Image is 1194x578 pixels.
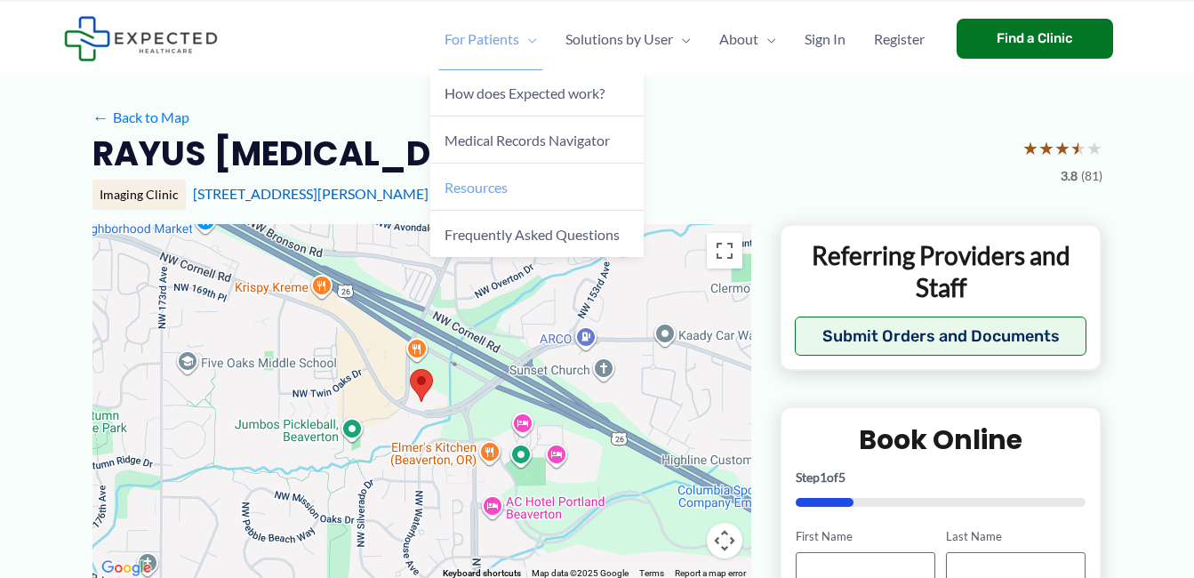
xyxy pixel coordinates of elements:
[445,179,508,196] span: Resources
[430,116,644,164] a: Medical Records Navigator
[795,317,1087,356] button: Submit Orders and Documents
[1038,132,1054,165] span: ★
[707,233,742,269] button: Toggle fullscreen view
[795,239,1087,304] p: Referring Providers and Staff
[1061,165,1078,188] span: 3.8
[673,8,691,70] span: Menu Toggle
[64,16,218,61] img: Expected Healthcare Logo - side, dark font, small
[445,84,605,101] span: How does Expected work?
[796,471,1086,484] p: Step of
[445,132,610,149] span: Medical Records Navigator
[1022,132,1038,165] span: ★
[1081,165,1102,188] span: (81)
[532,568,629,578] span: Map data ©2025 Google
[565,8,673,70] span: Solutions by User
[838,470,845,485] span: 5
[445,8,519,70] span: For Patients
[430,70,644,117] a: How does Expected work?
[874,8,925,70] span: Register
[92,132,518,175] h2: RAYUS [MEDICAL_DATA]
[193,185,429,202] a: [STREET_ADDRESS][PERSON_NAME]
[551,8,705,70] a: Solutions by UserMenu Toggle
[92,104,189,131] a: ←Back to Map
[796,528,935,545] label: First Name
[860,8,939,70] a: Register
[430,211,644,257] a: Frequently Asked Questions
[519,8,537,70] span: Menu Toggle
[430,8,939,70] nav: Primary Site Navigation
[639,568,664,578] a: Terms (opens in new tab)
[707,523,742,558] button: Map camera controls
[820,470,827,485] span: 1
[957,19,1113,59] a: Find a Clinic
[430,164,644,211] a: Resources
[1086,132,1102,165] span: ★
[796,422,1086,457] h2: Book Online
[758,8,776,70] span: Menu Toggle
[92,180,186,210] div: Imaging Clinic
[430,8,551,70] a: For PatientsMenu Toggle
[1070,132,1086,165] span: ★
[946,528,1086,545] label: Last Name
[92,108,109,125] span: ←
[675,568,746,578] a: Report a map error
[805,8,845,70] span: Sign In
[705,8,790,70] a: AboutMenu Toggle
[790,8,860,70] a: Sign In
[445,226,620,243] span: Frequently Asked Questions
[1054,132,1070,165] span: ★
[719,8,758,70] span: About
